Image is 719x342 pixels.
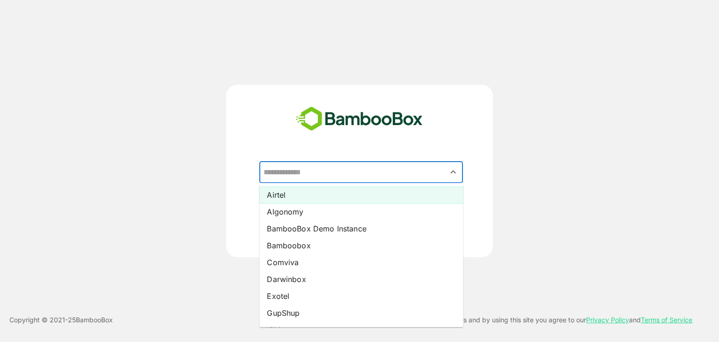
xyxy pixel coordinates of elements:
p: This site uses cookies and by using this site you agree to our and [400,314,692,326]
li: Bamboobox [259,237,463,254]
li: Comviva [259,254,463,271]
li: Darwinbox [259,271,463,288]
li: IBM [259,321,463,338]
li: Exotel [259,288,463,305]
li: BambooBox Demo Instance [259,220,463,237]
li: Algonomy [259,203,463,220]
p: Copyright © 2021- 25 BambooBox [9,314,113,326]
button: Close [447,166,460,178]
li: GupShup [259,305,463,321]
li: Airtel [259,186,463,203]
a: Terms of Service [641,316,692,324]
a: Privacy Policy [586,316,629,324]
img: bamboobox [291,104,428,134]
